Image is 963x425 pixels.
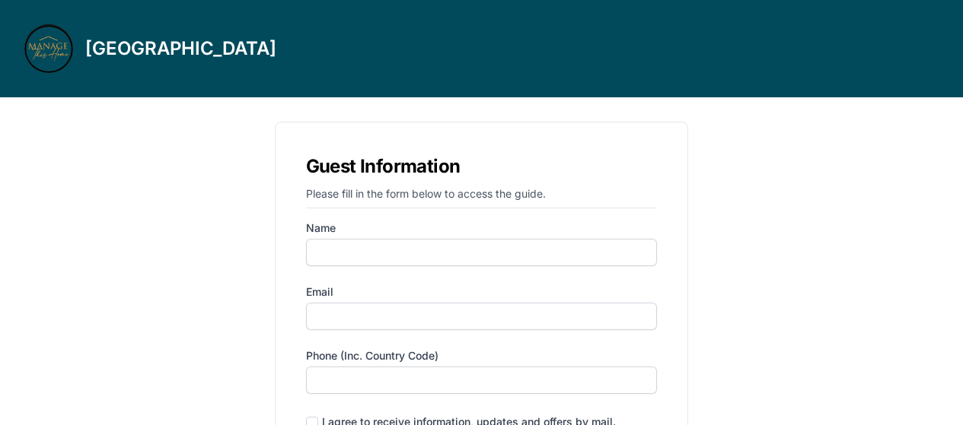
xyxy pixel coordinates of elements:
[85,36,276,61] h3: [GEOGRAPHIC_DATA]
[306,348,658,363] label: Phone (inc. country code)
[306,284,658,300] label: Email
[306,186,658,208] p: Please fill in the form below to access the guide.
[306,220,658,236] label: Name
[24,24,73,73] img: 9xrb8zdmh9lp8oa3vk2ozchhk71a
[24,24,276,73] a: [GEOGRAPHIC_DATA]
[306,153,658,180] h1: Guest Information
